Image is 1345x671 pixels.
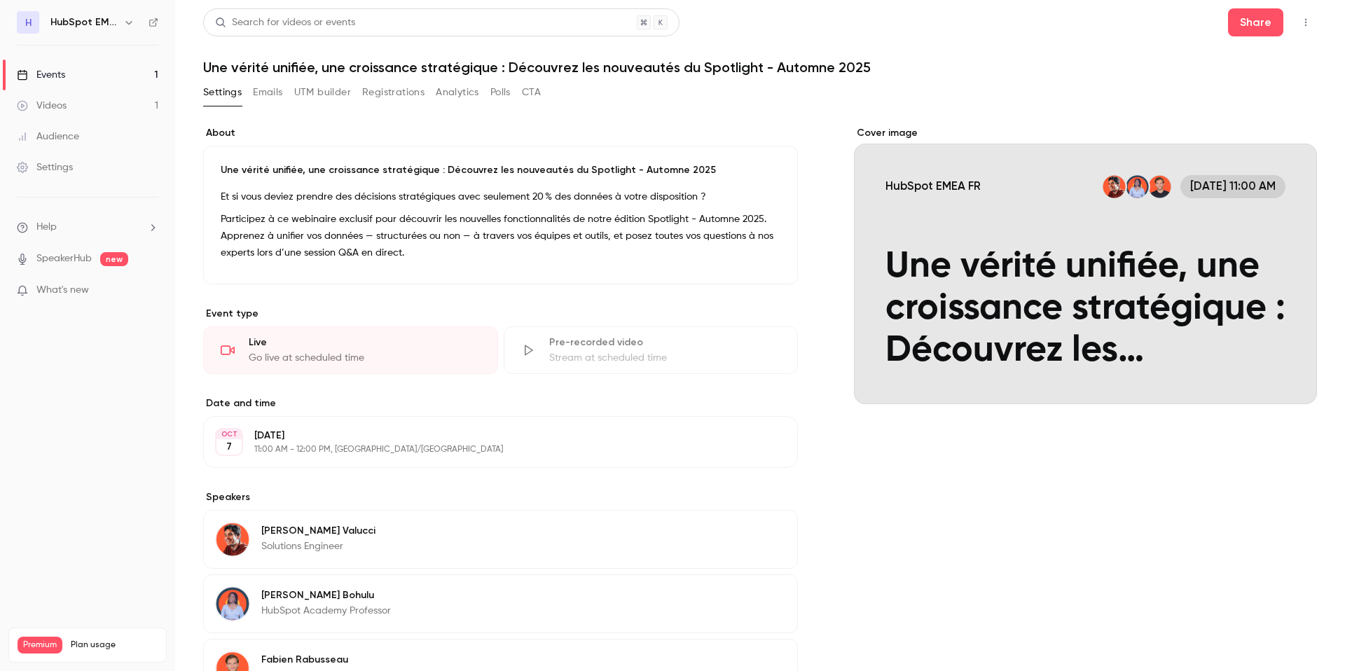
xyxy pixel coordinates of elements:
[522,81,541,104] button: CTA
[17,68,65,82] div: Events
[254,429,724,443] p: [DATE]
[203,510,798,569] div: Enzo Valucci[PERSON_NAME] ValucciSolutions Engineer
[261,588,391,602] p: [PERSON_NAME] Bohulu
[221,211,780,261] p: Participez à ce webinaire exclusif pour découvrir les nouvelles fonctionnalités de notre édition ...
[25,15,32,30] span: H
[854,126,1317,404] section: Cover image
[36,251,92,266] a: SpeakerHub
[549,351,781,365] div: Stream at scheduled time
[203,126,798,140] label: About
[854,126,1317,140] label: Cover image
[254,444,724,455] p: 11:00 AM - 12:00 PM, [GEOGRAPHIC_DATA]/[GEOGRAPHIC_DATA]
[436,81,479,104] button: Analytics
[1228,8,1283,36] button: Share
[203,307,798,321] p: Event type
[249,351,481,365] div: Go live at scheduled time
[261,539,375,553] p: Solutions Engineer
[142,284,158,297] iframe: Noticeable Trigger
[18,637,62,653] span: Premium
[203,396,798,410] label: Date and time
[203,490,798,504] label: Speakers
[253,81,282,104] button: Emails
[261,653,427,667] p: Fabien Rabusseau
[36,220,57,235] span: Help
[215,15,355,30] div: Search for videos or events
[100,252,128,266] span: new
[36,283,89,298] span: What's new
[216,429,242,439] div: OCT
[50,15,118,29] h6: HubSpot EMEA FR
[203,574,798,633] div: Mélanie Bohulu[PERSON_NAME] BohuluHubSpot Academy Professor
[203,326,498,374] div: LiveGo live at scheduled time
[294,81,351,104] button: UTM builder
[221,188,780,205] p: Et si vous deviez prendre des décisions stratégiques avec seulement 20 % des données à votre disp...
[549,335,781,350] div: Pre-recorded video
[17,160,73,174] div: Settings
[362,81,425,104] button: Registrations
[17,220,158,235] li: help-dropdown-opener
[226,440,232,454] p: 7
[261,524,375,538] p: [PERSON_NAME] Valucci
[249,335,481,350] div: Live
[216,523,249,556] img: Enzo Valucci
[17,130,79,144] div: Audience
[17,99,67,113] div: Videos
[221,163,780,177] p: Une vérité unifiée, une croissance stratégique : Découvrez les nouveautés du Spotlight - Automne ...
[490,81,511,104] button: Polls
[203,81,242,104] button: Settings
[71,639,158,651] span: Plan usage
[203,59,1317,76] h1: Une vérité unifiée, une croissance stratégique : Découvrez les nouveautés du Spotlight - Automne ...
[261,604,391,618] p: HubSpot Academy Professor
[216,587,249,621] img: Mélanie Bohulu
[504,326,799,374] div: Pre-recorded videoStream at scheduled time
